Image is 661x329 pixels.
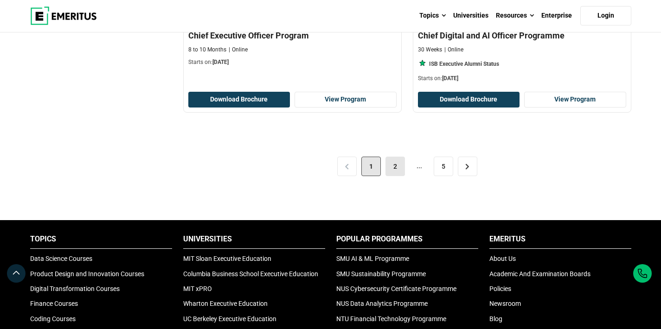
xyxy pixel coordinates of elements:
[385,157,405,176] a: 2
[188,46,226,54] p: 8 to 10 Months
[580,6,631,25] a: Login
[212,59,229,65] span: [DATE]
[183,255,271,262] a: MIT Sloan Executive Education
[429,60,499,68] p: ISB Executive Alumni Status
[489,300,521,307] a: Newsroom
[418,30,626,41] h4: Chief Digital and AI Officer Programme
[229,46,248,54] p: Online
[183,285,212,292] a: MIT xPRO
[444,46,463,54] p: Online
[183,270,318,278] a: Columbia Business School Executive Education
[418,92,520,108] button: Download Brochure
[336,270,426,278] a: SMU Sustainability Programme
[489,285,511,292] a: Policies
[336,285,456,292] a: NUS Cybersecurity Certificate Programme
[183,315,276,323] a: UC Berkeley Executive Education
[361,157,381,176] span: 1
[336,315,446,323] a: NTU Financial Technology Programme
[410,157,429,176] span: ...
[418,75,626,82] p: Starts on:
[458,157,477,176] a: >
[188,58,397,66] p: Starts on:
[295,92,397,108] a: View Program
[524,92,626,108] a: View Program
[30,315,76,323] a: Coding Courses
[188,92,290,108] button: Download Brochure
[30,300,78,307] a: Finance Courses
[188,30,397,41] h4: Chief Executive Officer Program
[442,75,458,82] span: [DATE]
[30,270,144,278] a: Product Design and Innovation Courses
[489,255,516,262] a: About Us
[336,255,409,262] a: SMU AI & ML Programme
[30,255,92,262] a: Data Science Courses
[418,46,442,54] p: 30 Weeks
[183,300,268,307] a: Wharton Executive Education
[489,315,502,323] a: Blog
[30,285,120,292] a: Digital Transformation Courses
[434,157,453,176] a: 5
[489,270,590,278] a: Academic And Examination Boards
[336,300,428,307] a: NUS Data Analytics Programme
